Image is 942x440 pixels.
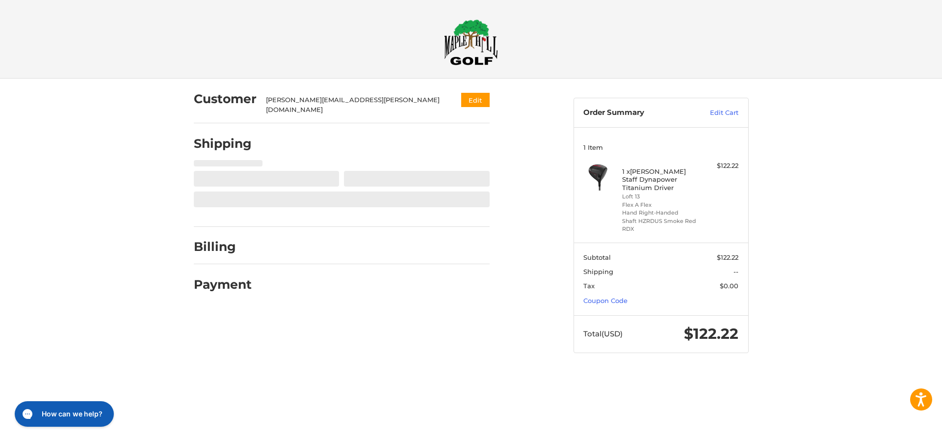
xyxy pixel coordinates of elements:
span: Subtotal [583,253,611,261]
span: -- [733,268,738,275]
h2: Billing [194,239,251,254]
li: Shaft HZRDUS Smoke Red RDX [622,217,697,233]
img: Maple Hill Golf [444,19,498,65]
span: $0.00 [720,282,738,290]
span: $122.22 [717,253,738,261]
iframe: Google Customer Reviews [861,413,942,440]
span: Total (USD) [583,329,623,338]
h2: Payment [194,277,252,292]
div: $122.22 [700,161,738,171]
li: Loft 13 [622,192,697,201]
span: Shipping [583,268,613,275]
span: Tax [583,282,595,290]
span: $122.22 [684,325,738,343]
li: Flex A Flex [622,201,697,209]
li: Hand Right-Handed [622,209,697,217]
h4: 1 x [PERSON_NAME] Staff Dynapower Titanium Driver [622,167,697,192]
iframe: Gorgias live chat messenger [10,398,117,430]
h2: Customer [194,91,257,107]
h3: 1 Item [583,143,738,151]
a: Coupon Code [583,297,628,304]
a: Edit Cart [689,108,738,118]
h2: Shipping [194,136,252,151]
h3: Order Summary [583,108,689,118]
button: Edit [461,93,490,107]
div: [PERSON_NAME][EMAIL_ADDRESS][PERSON_NAME][DOMAIN_NAME] [266,95,442,114]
